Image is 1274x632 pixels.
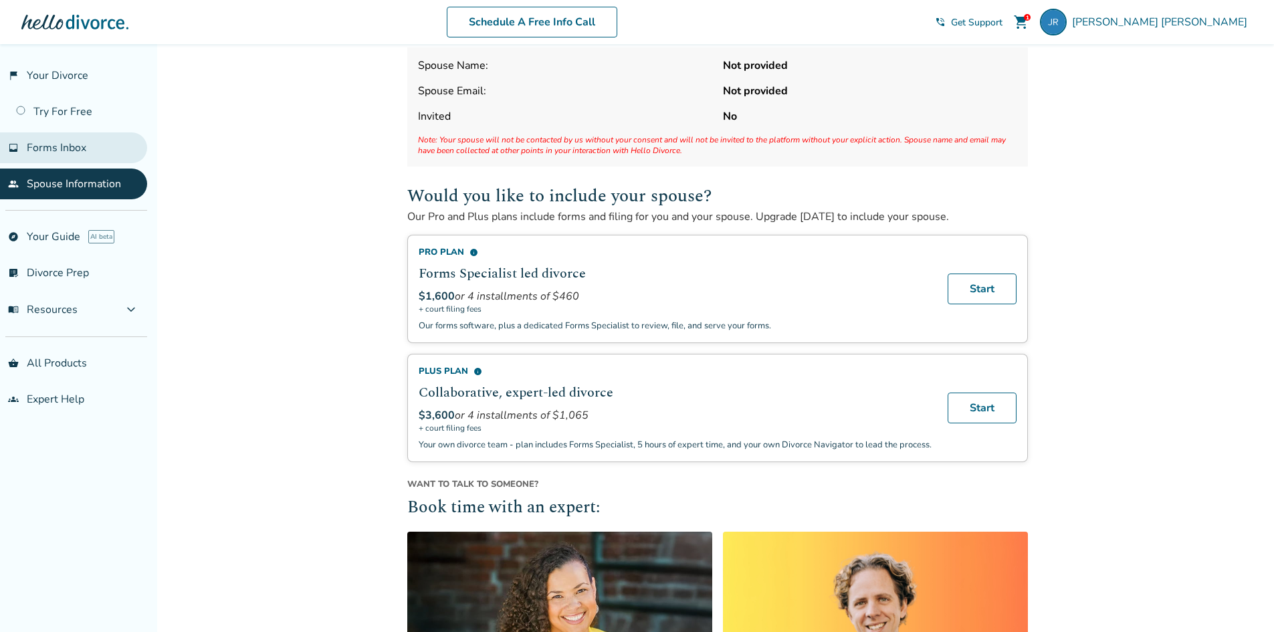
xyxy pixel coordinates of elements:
strong: No [723,109,1017,124]
p: Your own divorce team - plan includes Forms Specialist, 5 hours of expert time, and your own Divo... [419,439,932,451]
span: + court filing fees [419,423,932,433]
span: Resources [8,302,78,317]
span: Note: Your spouse will not be contacted by us without your consent and will not be invited to the... [418,134,1017,156]
div: Pro Plan [419,246,932,258]
span: phone_in_talk [935,17,946,27]
span: $3,600 [419,408,455,423]
span: Forms Inbox [27,140,86,155]
span: Spouse Email: [418,84,712,98]
strong: Not provided [723,58,1017,73]
h2: Book time with an expert: [407,496,1028,521]
span: explore [8,231,19,242]
p: Our Pro and Plus plans include forms and filing for you and your spouse. Upgrade [DATE] to includ... [407,209,1028,224]
div: Plus Plan [419,365,932,377]
span: flag_2 [8,70,19,81]
a: Start [948,274,1017,304]
a: phone_in_talkGet Support [935,16,1002,29]
a: Schedule A Free Info Call [447,7,617,37]
span: people [8,179,19,189]
span: inbox [8,142,19,153]
span: shopping_cart [1013,14,1029,30]
span: menu_book [8,304,19,315]
strong: Not provided [723,84,1017,98]
span: info [473,367,482,376]
span: Get Support [951,16,1002,29]
p: Our forms software, plus a dedicated Forms Specialist to review, file, and serve your forms. [419,320,932,332]
span: shopping_basket [8,358,19,368]
h2: Would you like to include your spouse? [407,183,1028,209]
span: $1,600 [419,289,455,304]
span: Spouse Name: [418,58,712,73]
div: 1 [1024,14,1031,21]
span: Want to talk to someone? [407,478,1028,490]
img: johnt.ramirez.o@gmail.com [1040,9,1067,35]
div: or 4 installments of $460 [419,289,932,304]
a: Start [948,393,1017,423]
iframe: Chat Widget [1207,568,1274,632]
span: groups [8,394,19,405]
span: list_alt_check [8,268,19,278]
h2: Forms Specialist led divorce [419,264,932,284]
span: + court filing fees [419,304,932,314]
span: AI beta [88,230,114,243]
h2: Collaborative, expert-led divorce [419,383,932,403]
span: [PERSON_NAME] [PERSON_NAME] [1072,15,1253,29]
span: expand_more [123,302,139,318]
span: info [469,248,478,257]
div: or 4 installments of $1,065 [419,408,932,423]
span: Invited [418,109,712,124]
